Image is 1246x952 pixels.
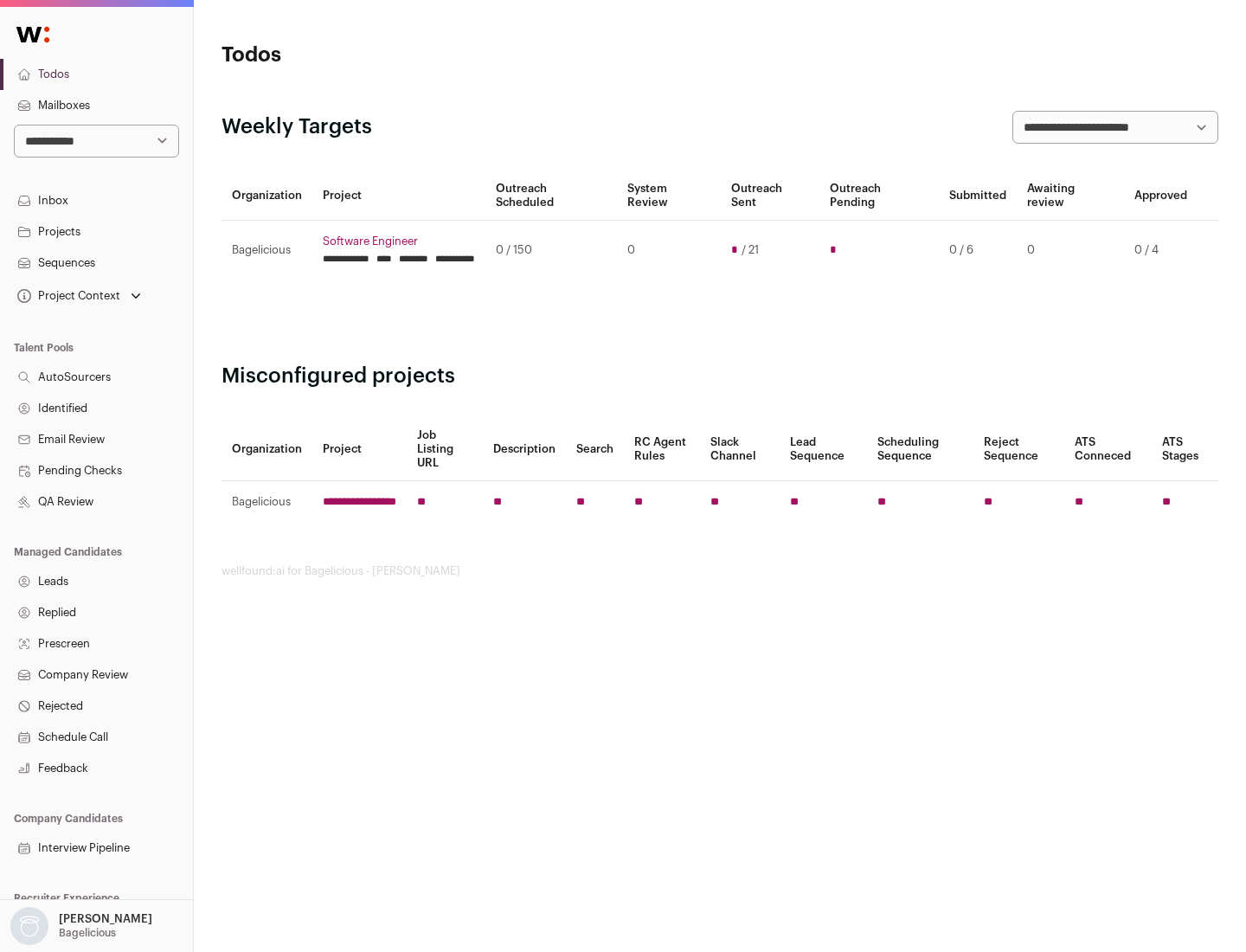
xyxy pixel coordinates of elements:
[700,418,780,481] th: Slack Channel
[1124,221,1198,280] td: 0 / 4
[222,113,372,141] h2: Weekly Targets
[742,243,759,257] span: / 21
[222,171,312,221] th: Organization
[624,418,699,481] th: RC Agent Rules
[485,171,617,221] th: Outreach Scheduled
[867,418,973,481] th: Scheduling Sequence
[312,418,407,481] th: Project
[323,235,475,248] a: Software Engineer
[819,171,938,221] th: Outreach Pending
[222,564,1218,578] footer: wellfound:ai for Bagelicious - [PERSON_NAME]
[1064,418,1151,481] th: ATS Conneced
[222,42,554,69] h1: Todos
[407,418,483,481] th: Job Listing URL
[485,221,617,280] td: 0 / 150
[939,221,1017,280] td: 0 / 6
[222,363,1218,390] h2: Misconfigured projects
[483,418,566,481] th: Description
[10,907,48,945] img: nopic.png
[617,171,720,221] th: System Review
[566,418,624,481] th: Search
[222,481,312,524] td: Bagelicious
[1017,221,1124,280] td: 0
[14,284,145,308] button: Open dropdown
[973,418,1065,481] th: Reject Sequence
[617,221,720,280] td: 0
[7,907,156,945] button: Open dropdown
[59,912,152,926] p: [PERSON_NAME]
[1152,418,1218,481] th: ATS Stages
[14,289,120,303] div: Project Context
[939,171,1017,221] th: Submitted
[222,221,312,280] td: Bagelicious
[7,17,59,52] img: Wellfound
[312,171,485,221] th: Project
[222,418,312,481] th: Organization
[780,418,867,481] th: Lead Sequence
[1124,171,1198,221] th: Approved
[59,926,116,940] p: Bagelicious
[1017,171,1124,221] th: Awaiting review
[721,171,820,221] th: Outreach Sent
